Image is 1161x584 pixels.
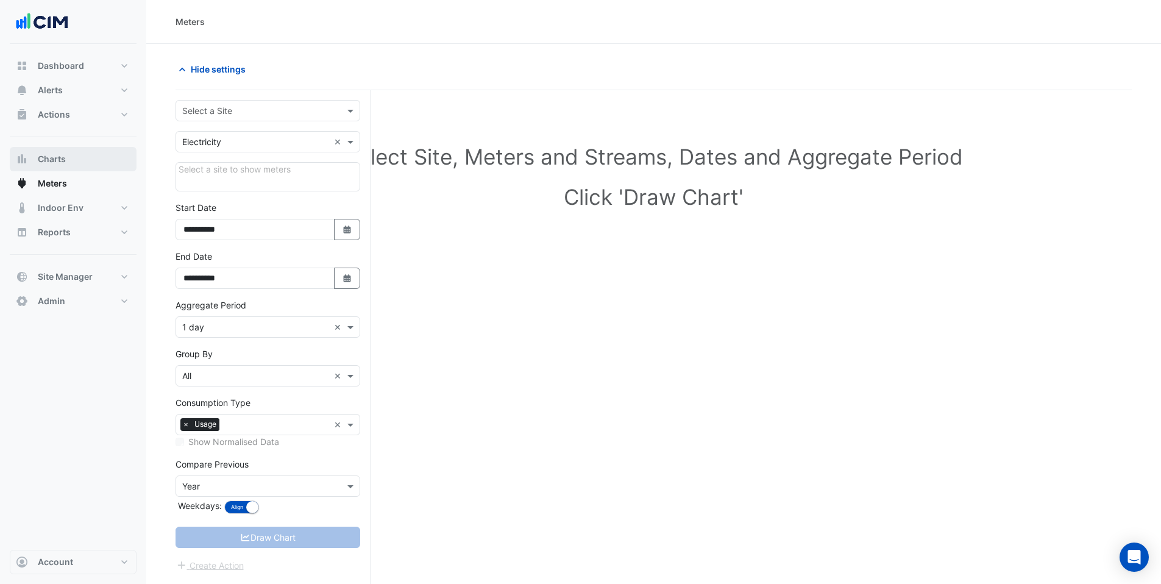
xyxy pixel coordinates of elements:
[10,171,137,196] button: Meters
[16,202,28,214] app-icon: Indoor Env
[176,250,212,263] label: End Date
[176,499,222,512] label: Weekdays:
[195,144,1112,169] h1: Select Site, Meters and Streams, Dates and Aggregate Period
[10,102,137,127] button: Actions
[180,418,191,430] span: ×
[16,84,28,96] app-icon: Alerts
[15,10,69,34] img: Company Logo
[10,220,137,244] button: Reports
[16,109,28,121] app-icon: Actions
[334,418,344,431] span: Clear
[191,63,246,76] span: Hide settings
[334,321,344,333] span: Clear
[10,196,137,220] button: Indoor Env
[38,271,93,283] span: Site Manager
[176,347,213,360] label: Group By
[342,224,353,235] fa-icon: Select Date
[176,15,205,28] div: Meters
[16,271,28,283] app-icon: Site Manager
[10,550,137,574] button: Account
[38,295,65,307] span: Admin
[38,84,63,96] span: Alerts
[176,458,249,471] label: Compare Previous
[176,435,360,448] div: Select meters or streams to enable normalisation
[1120,543,1149,572] div: Open Intercom Messenger
[10,54,137,78] button: Dashboard
[16,295,28,307] app-icon: Admin
[38,556,73,568] span: Account
[176,201,216,214] label: Start Date
[10,265,137,289] button: Site Manager
[38,177,67,190] span: Meters
[176,396,250,409] label: Consumption Type
[16,60,28,72] app-icon: Dashboard
[16,177,28,190] app-icon: Meters
[176,559,244,569] app-escalated-ticket-create-button: Please correct errors first
[10,78,137,102] button: Alerts
[16,153,28,165] app-icon: Charts
[334,369,344,382] span: Clear
[16,226,28,238] app-icon: Reports
[38,109,70,121] span: Actions
[195,184,1112,210] h1: Click 'Draw Chart'
[38,153,66,165] span: Charts
[191,418,219,430] span: Usage
[10,289,137,313] button: Admin
[176,162,360,191] div: Click Update or Cancel in Details panel
[176,59,254,80] button: Hide settings
[176,299,246,312] label: Aggregate Period
[188,435,279,448] label: Show Normalised Data
[38,226,71,238] span: Reports
[38,60,84,72] span: Dashboard
[38,202,83,214] span: Indoor Env
[334,135,344,148] span: Clear
[342,273,353,283] fa-icon: Select Date
[10,147,137,171] button: Charts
